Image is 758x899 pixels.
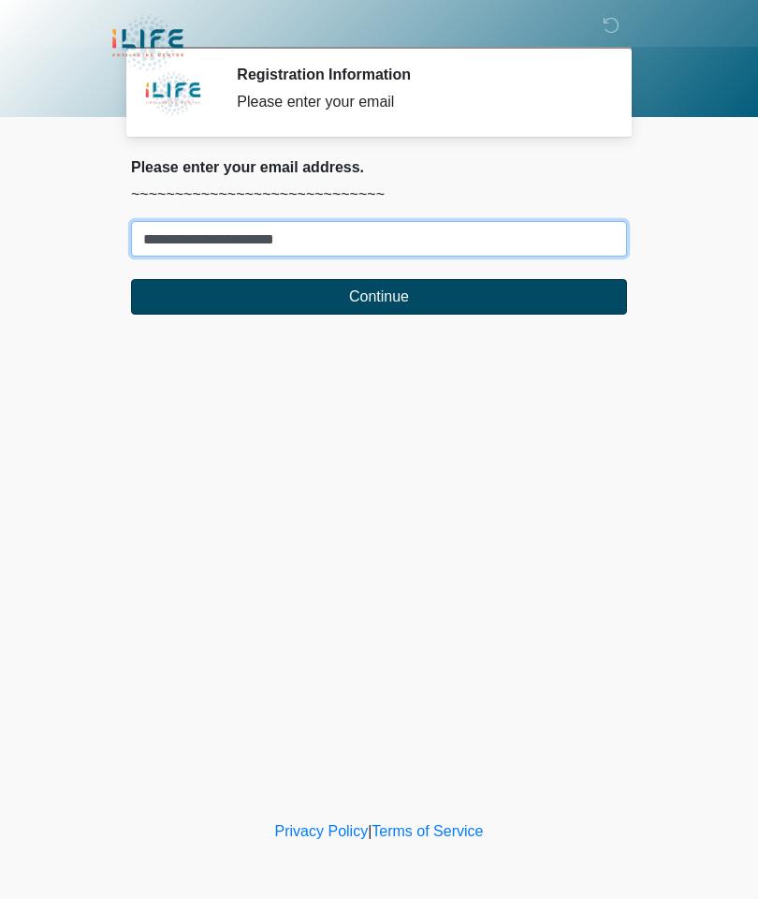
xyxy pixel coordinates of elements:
[145,66,201,122] img: Agent Avatar
[112,14,183,73] img: iLIFE Anti-Aging Center Logo
[131,279,627,315] button: Continue
[372,823,483,839] a: Terms of Service
[237,91,599,113] div: Please enter your email
[131,158,627,176] h2: Please enter your email address.
[131,184,627,206] p: ~~~~~~~~~~~~~~~~~~~~~~~~~~~~~
[275,823,369,839] a: Privacy Policy
[368,823,372,839] a: |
